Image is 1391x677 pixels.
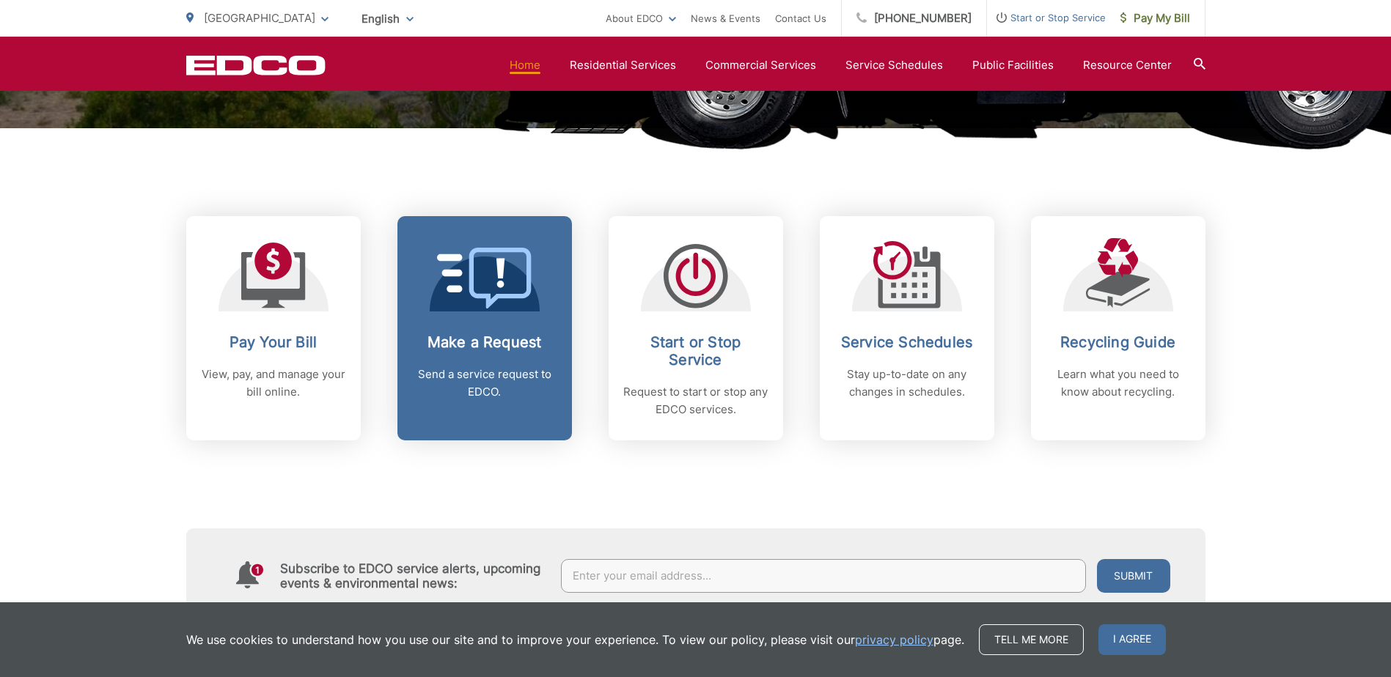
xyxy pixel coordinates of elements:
[775,10,826,27] a: Contact Us
[705,56,816,74] a: Commercial Services
[570,56,676,74] a: Residential Services
[412,366,557,401] p: Send a service request to EDCO.
[845,56,943,74] a: Service Schedules
[1083,56,1172,74] a: Resource Center
[834,333,980,351] h2: Service Schedules
[623,333,768,369] h2: Start or Stop Service
[186,631,964,648] p: We use cookies to understand how you use our site and to improve your experience. To view our pol...
[1031,216,1205,440] a: Recycling Guide Learn what you need to know about recycling.
[1120,10,1190,27] span: Pay My Bill
[186,216,361,440] a: Pay Your Bill View, pay, and manage your bill online.
[1098,624,1166,655] span: I agree
[820,216,994,440] a: Service Schedules Stay up-to-date on any changes in schedules.
[1046,366,1191,401] p: Learn what you need to know about recycling.
[691,10,760,27] a: News & Events
[412,333,557,351] h2: Make a Request
[972,56,1054,74] a: Public Facilities
[186,55,326,75] a: EDCD logo. Return to the homepage.
[280,561,547,591] h4: Subscribe to EDCO service alerts, upcoming events & environmental news:
[855,631,933,648] a: privacy policy
[397,216,572,440] a: Make a Request Send a service request to EDCO.
[834,366,980,401] p: Stay up-to-date on any changes in schedules.
[350,6,425,32] span: English
[623,383,768,418] p: Request to start or stop any EDCO services.
[561,559,1086,593] input: Enter your email address...
[204,11,315,25] span: [GEOGRAPHIC_DATA]
[979,624,1084,655] a: Tell me more
[1097,559,1170,593] button: Submit
[1046,333,1191,351] h2: Recycling Guide
[510,56,540,74] a: Home
[606,10,676,27] a: About EDCO
[201,333,346,351] h2: Pay Your Bill
[201,366,346,401] p: View, pay, and manage your bill online.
